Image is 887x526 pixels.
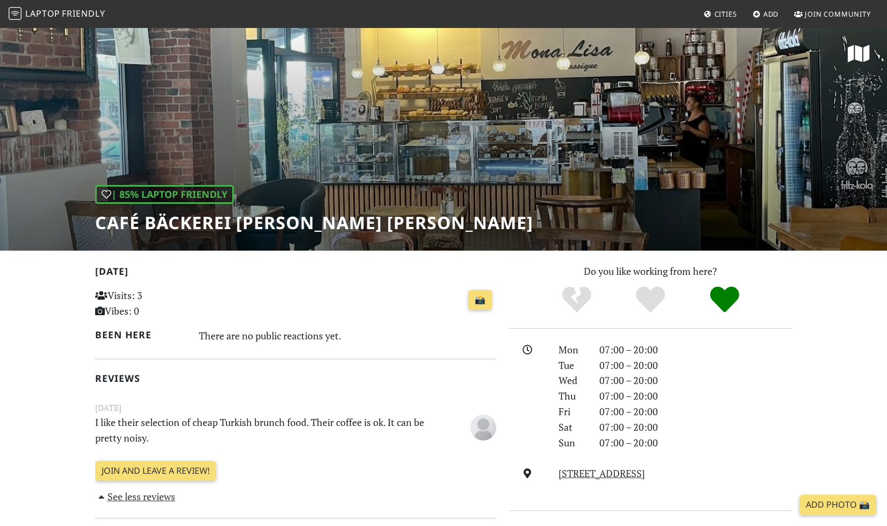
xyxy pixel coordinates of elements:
a: See less reviews [95,490,175,503]
a: LaptopFriendly LaptopFriendly [9,5,105,24]
p: Visits: 3 Vibes: 0 [95,288,220,319]
p: Do you like working from here? [509,264,792,279]
div: | 85% Laptop Friendly [95,185,234,204]
div: Sun [552,435,593,451]
div: Mon [552,342,593,358]
h2: Reviews [95,373,496,384]
div: Tue [552,358,593,373]
p: I like their selection of cheap Turkish brunch food. Their coffee is ok. It can be pretty noisy. [89,415,434,446]
div: No [540,285,614,315]
div: Yes [613,285,688,315]
span: Cities [714,9,737,19]
div: 07:00 – 20:00 [593,358,798,373]
a: Cities [699,4,741,24]
a: Join and leave a review! [95,461,216,481]
a: 📸 [468,290,492,310]
div: 07:00 – 20:00 [593,435,798,451]
div: Fri [552,404,593,420]
span: Anonymous [470,420,496,433]
div: There are no public reactions yet. [199,327,497,344]
a: [STREET_ADDRESS] [559,467,645,480]
div: Sat [552,420,593,435]
span: Laptop [25,8,60,19]
div: Wed [552,373,593,388]
h2: [DATE] [95,266,496,281]
div: 07:00 – 20:00 [593,342,798,358]
span: Add [763,9,779,19]
small: [DATE] [89,401,503,415]
img: LaptopFriendly [9,7,22,20]
a: Join Community [790,4,875,24]
span: Join Community [805,9,871,19]
div: Thu [552,388,593,404]
div: 07:00 – 20:00 [593,420,798,435]
div: 07:00 – 20:00 [593,404,798,420]
div: Definitely! [688,285,762,315]
h1: Café Bäckerei [PERSON_NAME] [PERSON_NAME] [95,212,533,233]
a: Add Photo 📸 [799,495,876,515]
img: blank-535327c66bd565773addf3077783bbfce4b00ec00e9fd257753287c682c7fa38.png [470,415,496,440]
div: 07:00 – 20:00 [593,373,798,388]
div: 07:00 – 20:00 [593,388,798,404]
a: Add [748,4,783,24]
h2: Been here [95,329,186,340]
span: Friendly [62,8,105,19]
